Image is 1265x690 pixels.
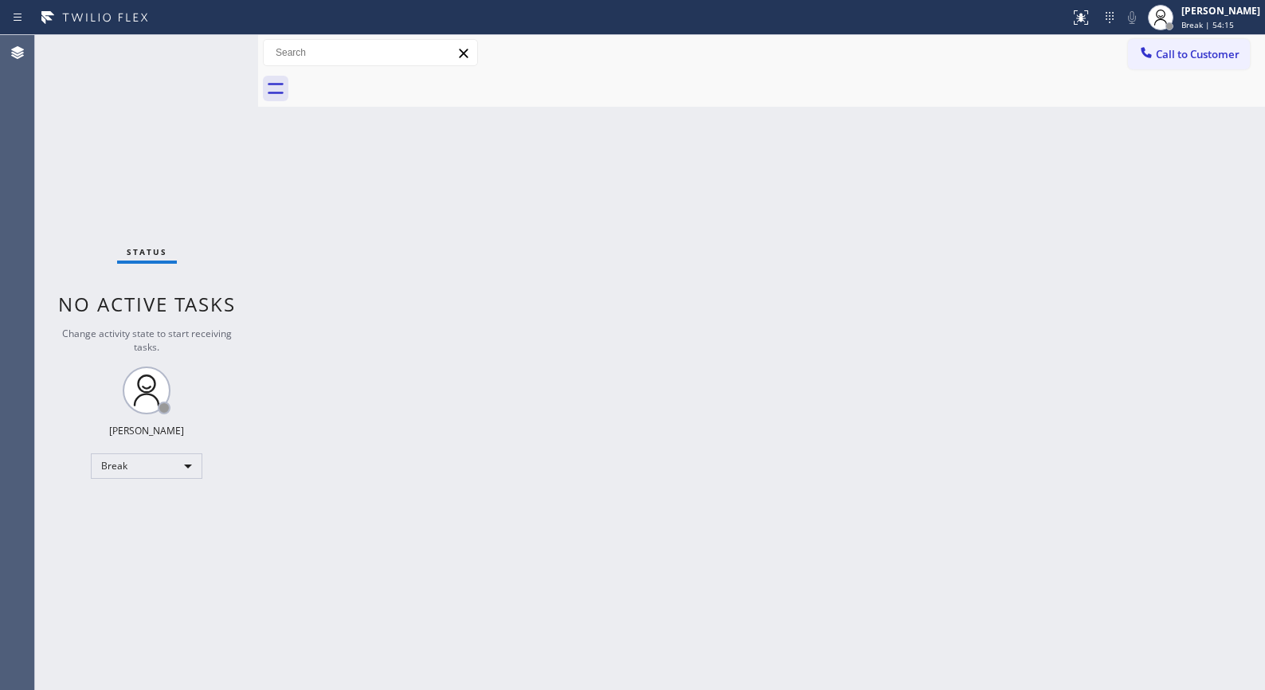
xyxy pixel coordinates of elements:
[1181,4,1260,18] div: [PERSON_NAME]
[1156,47,1240,61] span: Call to Customer
[58,291,236,317] span: No active tasks
[1121,6,1143,29] button: Mute
[109,424,184,437] div: [PERSON_NAME]
[1128,39,1250,69] button: Call to Customer
[1181,19,1234,30] span: Break | 54:15
[62,327,232,354] span: Change activity state to start receiving tasks.
[127,246,167,257] span: Status
[91,453,202,479] div: Break
[264,40,477,65] input: Search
